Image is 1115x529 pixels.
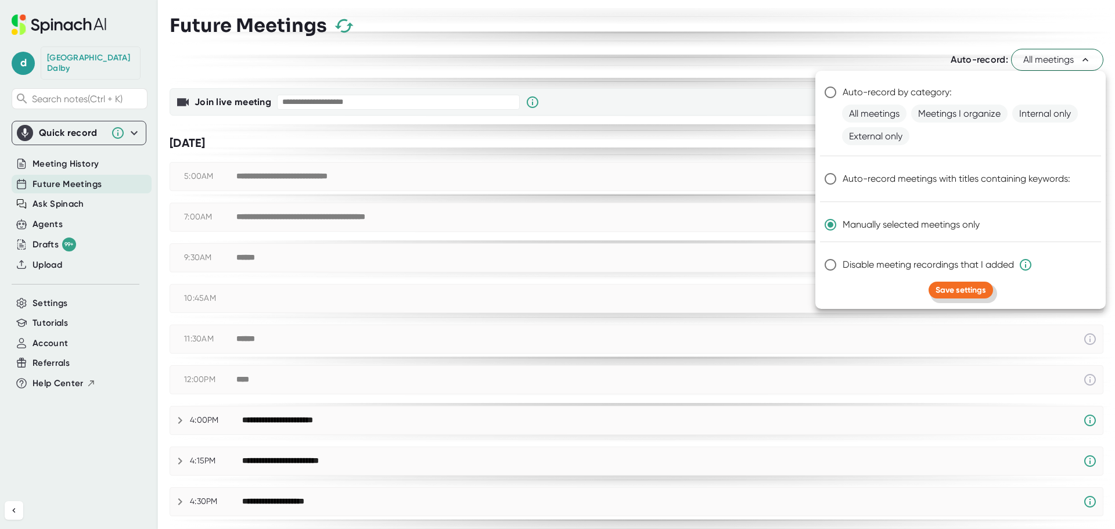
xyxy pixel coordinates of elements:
[843,85,952,99] span: Auto-record by category:
[1012,105,1078,123] span: Internal only
[843,218,980,232] span: Manually selected meetings only
[843,172,1070,186] span: Auto-record meetings with titles containing keywords:
[842,127,909,145] span: External only
[843,258,1033,272] span: Disable meeting recordings that I added
[911,105,1008,123] span: Meetings I organize
[842,105,907,123] span: All meetings
[936,285,986,295] span: Save settings
[929,282,993,298] button: Save settings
